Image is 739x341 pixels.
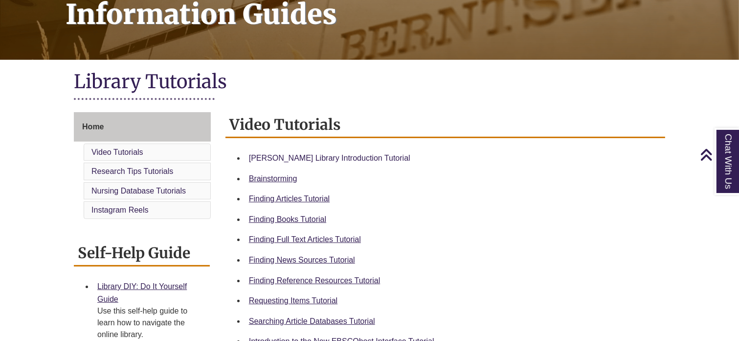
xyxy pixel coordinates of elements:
div: Guide Page Menu [74,112,211,221]
a: Brainstorming [249,174,297,183]
a: Searching Article Databases Tutorial [249,317,375,325]
h2: Video Tutorials [225,112,665,138]
h1: Library Tutorials [74,70,665,96]
h2: Self-Help Guide [74,241,210,267]
a: Home [74,112,211,142]
a: Finding News Sources Tutorial [249,256,355,264]
a: Finding Reference Resources Tutorial [249,276,381,285]
span: Home [82,122,104,131]
a: Video Tutorials [91,148,143,156]
a: Library DIY: Do It Yourself Guide [97,282,187,303]
a: Requesting Items Tutorial [249,296,337,305]
a: Finding Articles Tutorial [249,195,330,203]
a: [PERSON_NAME] Library Introduction Tutorial [249,154,410,162]
a: Finding Books Tutorial [249,215,326,223]
a: Research Tips Tutorials [91,167,173,175]
a: Nursing Database Tutorials [91,187,186,195]
a: Finding Full Text Articles Tutorial [249,235,361,244]
a: Back to Top [700,148,737,161]
div: Use this self-help guide to learn how to navigate the online library. [97,305,202,341]
a: Instagram Reels [91,206,149,214]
